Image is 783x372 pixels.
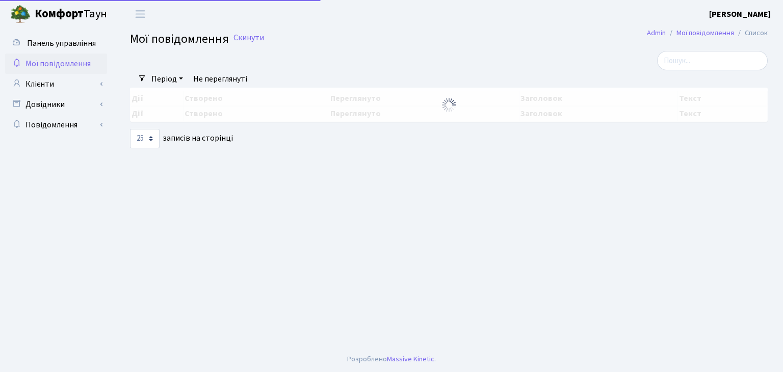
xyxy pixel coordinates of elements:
b: [PERSON_NAME] [709,9,771,20]
span: Мої повідомлення [25,58,91,69]
select: записів на сторінці [130,129,160,148]
a: Довідники [5,94,107,115]
span: Мої повідомлення [130,30,229,48]
nav: breadcrumb [632,22,783,44]
span: Панель управління [27,38,96,49]
a: [PERSON_NAME] [709,8,771,20]
input: Пошук... [657,51,768,70]
a: Клієнти [5,74,107,94]
b: Комфорт [35,6,84,22]
li: Список [734,28,768,39]
label: записів на сторінці [130,129,233,148]
img: logo.png [10,4,31,24]
a: Повідомлення [5,115,107,135]
a: Мої повідомлення [676,28,734,38]
button: Переключити навігацію [127,6,153,22]
a: Панель управління [5,33,107,54]
img: Обробка... [441,97,457,113]
a: Період [147,70,187,88]
a: Мої повідомлення [5,54,107,74]
a: Massive Kinetic [387,354,434,364]
span: Таун [35,6,107,23]
a: Не переглянуті [189,70,251,88]
a: Скинути [233,33,264,43]
a: Admin [647,28,666,38]
div: Розроблено . [347,354,436,365]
